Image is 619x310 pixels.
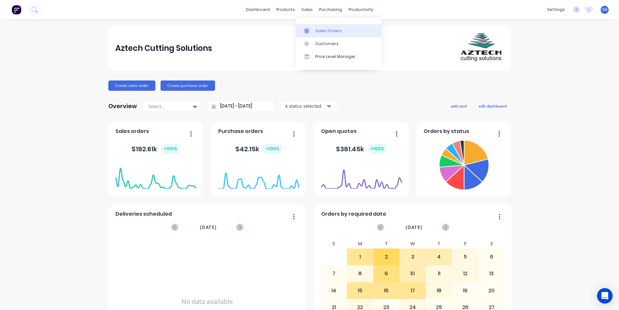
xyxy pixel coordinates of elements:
[321,210,386,218] span: Orders by required date
[316,5,345,14] div: purchasing
[347,249,373,265] div: 1
[479,249,505,265] div: 6
[218,127,263,135] span: Purchase orders
[347,266,373,282] div: 8
[544,5,568,14] div: settings
[321,266,347,282] div: 7
[400,249,426,265] div: 3
[426,283,452,299] div: 18
[602,7,607,13] span: SH
[447,102,471,110] button: add card
[132,144,180,154] div: $ 192.61k
[321,239,347,249] div: S
[399,239,426,249] div: W
[296,37,381,50] a: Customers
[452,249,478,265] div: 5
[424,127,469,135] span: Orders by status
[368,144,387,154] div: + 100 %
[263,144,282,154] div: + 100 %
[161,144,180,154] div: + 100 %
[296,24,381,37] a: Sales Orders
[458,26,504,71] img: Aztech Cutting Solutions
[115,127,149,135] span: Sales orders
[479,283,505,299] div: 20
[406,224,422,231] span: [DATE]
[374,266,399,282] div: 9
[281,101,336,111] button: 4 status selected
[235,144,282,154] div: $ 42.15k
[426,266,452,282] div: 11
[321,283,347,299] div: 14
[296,50,381,63] a: Price Level Manager
[345,5,377,14] div: productivity
[400,283,426,299] div: 17
[243,5,273,14] a: dashboard
[452,283,478,299] div: 19
[315,54,356,60] div: Price Level Manager
[315,41,339,47] div: Customers
[374,283,399,299] div: 16
[161,80,215,91] button: Create purchase order
[298,5,316,14] div: sales
[347,239,373,249] div: M
[108,80,155,91] button: Create sales order
[115,42,212,55] div: Aztech Cutting Solutions
[12,5,21,14] img: Factory
[374,249,399,265] div: 2
[285,103,326,109] div: 4 status selected
[321,127,357,135] span: Open quotes
[597,288,613,304] div: Open Intercom Messenger
[426,239,452,249] div: T
[426,249,452,265] div: 4
[347,283,373,299] div: 15
[336,144,387,154] div: $ 381.45k
[475,102,511,110] button: edit dashboard
[479,266,505,282] div: 13
[478,239,505,249] div: S
[315,28,342,34] div: Sales Orders
[200,224,217,231] span: [DATE]
[373,239,400,249] div: T
[452,266,478,282] div: 12
[108,100,137,113] div: Overview
[452,239,478,249] div: F
[400,266,426,282] div: 10
[273,5,298,14] div: products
